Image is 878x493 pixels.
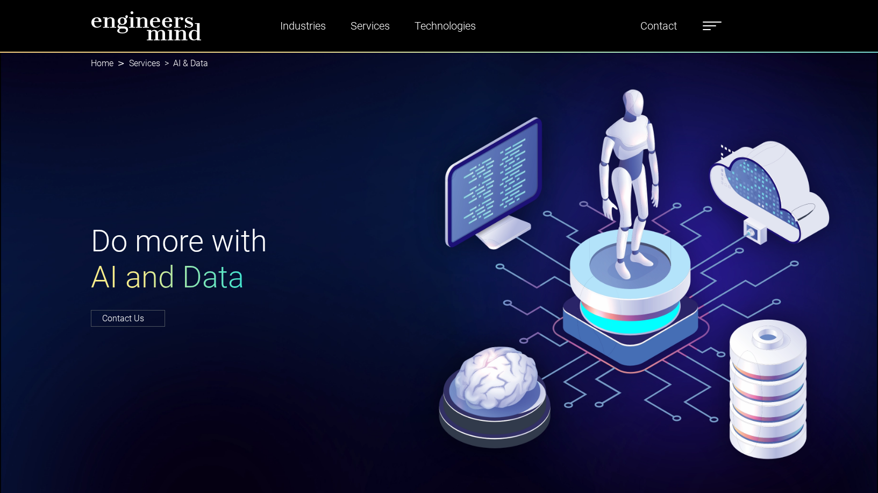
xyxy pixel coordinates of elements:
a: Industries [276,13,330,38]
a: Contact Us [91,310,165,327]
a: Home [91,58,113,68]
a: Services [129,58,160,68]
li: AI & Data [160,57,208,70]
a: Services [346,13,394,38]
img: logo [91,11,202,41]
h1: Do more with [91,223,433,295]
a: Technologies [410,13,480,38]
nav: breadcrumb [91,52,788,75]
span: AI and Data [91,259,244,295]
a: Contact [636,13,681,38]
